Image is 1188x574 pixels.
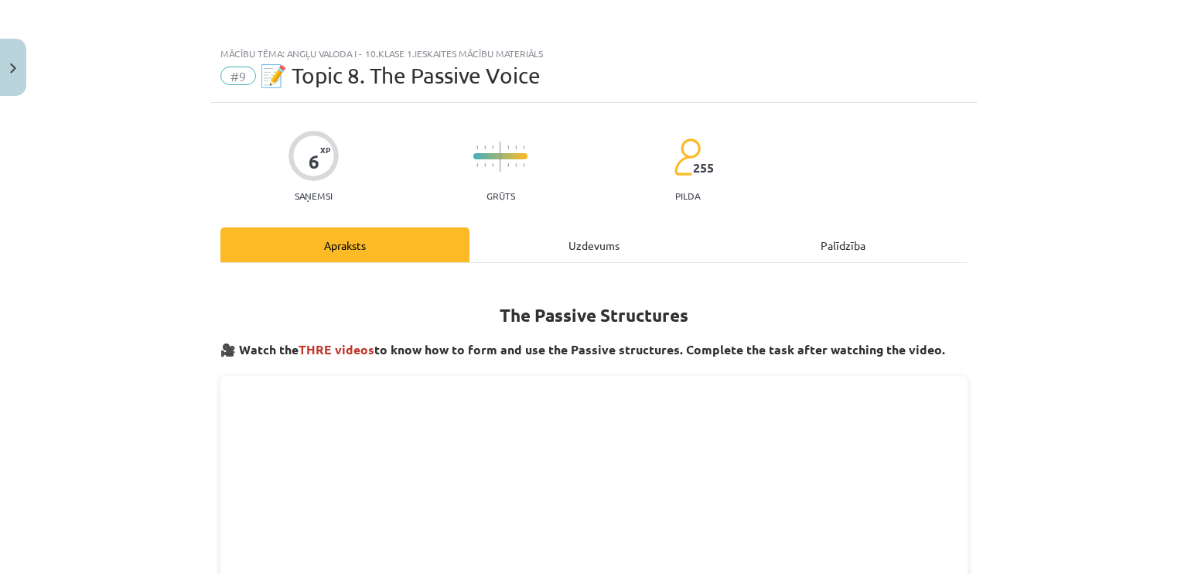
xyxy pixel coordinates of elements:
[719,227,968,262] div: Palīdzība
[507,145,509,149] img: icon-short-line-57e1e144782c952c97e751825c79c345078a6d821885a25fce030b3d8c18986b.svg
[299,341,374,357] span: THRE videos
[484,145,486,149] img: icon-short-line-57e1e144782c952c97e751825c79c345078a6d821885a25fce030b3d8c18986b.svg
[10,63,16,73] img: icon-close-lesson-0947bae3869378f0d4975bcd49f059093ad1ed9edebbc8119c70593378902aed.svg
[515,145,517,149] img: icon-short-line-57e1e144782c952c97e751825c79c345078a6d821885a25fce030b3d8c18986b.svg
[220,48,968,59] div: Mācību tēma: Angļu valoda i - 10.klase 1.ieskaites mācību materiāls
[492,163,493,167] img: icon-short-line-57e1e144782c952c97e751825c79c345078a6d821885a25fce030b3d8c18986b.svg
[674,138,701,176] img: students-c634bb4e5e11cddfef0936a35e636f08e4e9abd3cc4e673bd6f9a4125e45ecb1.svg
[507,163,509,167] img: icon-short-line-57e1e144782c952c97e751825c79c345078a6d821885a25fce030b3d8c18986b.svg
[309,151,319,173] div: 6
[523,145,524,149] img: icon-short-line-57e1e144782c952c97e751825c79c345078a6d821885a25fce030b3d8c18986b.svg
[484,163,486,167] img: icon-short-line-57e1e144782c952c97e751825c79c345078a6d821885a25fce030b3d8c18986b.svg
[675,190,700,201] p: pilda
[220,67,256,85] span: #9
[220,227,469,262] div: Apraksts
[476,145,478,149] img: icon-short-line-57e1e144782c952c97e751825c79c345078a6d821885a25fce030b3d8c18986b.svg
[693,161,714,175] span: 255
[220,341,945,357] strong: 🎥 Watch the to know how to form and use the Passive structures. Complete the task after watching ...
[492,145,493,149] img: icon-short-line-57e1e144782c952c97e751825c79c345078a6d821885a25fce030b3d8c18986b.svg
[523,163,524,167] img: icon-short-line-57e1e144782c952c97e751825c79c345078a6d821885a25fce030b3d8c18986b.svg
[469,227,719,262] div: Uzdevums
[486,190,515,201] p: Grūts
[515,163,517,167] img: icon-short-line-57e1e144782c952c97e751825c79c345078a6d821885a25fce030b3d8c18986b.svg
[476,163,478,167] img: icon-short-line-57e1e144782c952c97e751825c79c345078a6d821885a25fce030b3d8c18986b.svg
[500,304,688,326] strong: The Passive Structures
[288,190,339,201] p: Saņemsi
[320,145,330,154] span: XP
[500,142,501,172] img: icon-long-line-d9ea69661e0d244f92f715978eff75569469978d946b2353a9bb055b3ed8787d.svg
[260,63,541,88] span: 📝 Topic 8. The Passive Voice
